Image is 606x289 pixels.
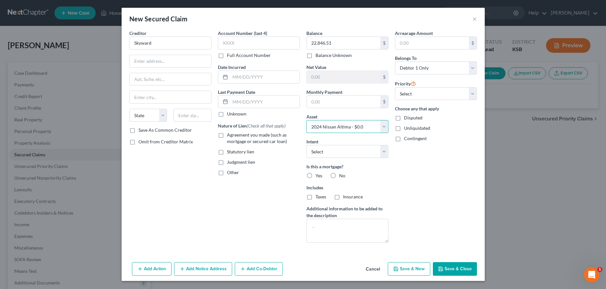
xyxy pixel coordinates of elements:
span: Asset [306,114,317,119]
span: Insurance [343,194,363,199]
div: $ [469,37,477,49]
label: Date Incurred [218,64,246,71]
button: Add Action [132,262,172,276]
div: $ [380,96,388,108]
input: Enter address... [130,55,211,67]
span: No [339,173,345,178]
input: Enter zip... [173,109,211,122]
button: Save & Close [433,262,477,276]
iframe: Intercom live chat [584,267,600,283]
input: MM/DD/YYYY [230,71,300,83]
label: Unknown [227,111,246,117]
span: Creditor [129,30,147,36]
span: Judgment lien [227,159,255,165]
label: Nature of Lien [218,122,286,129]
label: Balance Unknown [315,52,352,59]
label: Intent [306,138,318,145]
label: Balance [306,30,322,37]
input: 0.00 [307,37,380,49]
label: Arrearage Amount [395,30,433,37]
input: 0.00 [395,37,469,49]
label: Save As Common Creditor [138,127,192,133]
button: Save & New [388,262,430,276]
input: Apt, Suite, etc... [130,73,211,85]
input: 0.00 [307,96,380,108]
input: XXXX [218,37,300,50]
button: Cancel [361,263,385,276]
span: Contingent [404,136,427,141]
span: Disputed [404,115,422,120]
label: Choose any that apply [395,105,477,112]
span: 1 [597,267,602,272]
label: Full Account Number [227,52,271,59]
span: Agreement you made (such as mortgage or secured car loan) [227,132,287,144]
span: Statutory lien [227,149,254,154]
button: Add Notice Address [174,262,232,276]
span: Yes [315,173,322,178]
span: Unliquidated [404,125,430,131]
span: Taxes [315,194,326,199]
label: Account Number (last 4) [218,30,267,37]
button: Add Co-Debtor [235,262,283,276]
input: MM/DD/YYYY [230,96,300,108]
label: Last Payment Date [218,89,255,95]
label: Additional information to be added to the description [306,205,388,219]
label: Is this a mortgage? [306,163,388,170]
span: Belongs To [395,55,417,61]
div: New Secured Claim [129,14,188,23]
input: 0.00 [307,71,380,83]
span: (Check all that apply) [247,123,286,128]
button: × [472,15,477,23]
div: $ [380,71,388,83]
label: Priority [395,80,416,87]
span: Other [227,170,239,175]
input: Search creditor by name... [129,37,211,50]
label: Monthly Payment [306,89,342,95]
input: Enter city... [130,91,211,103]
label: Includes [306,184,388,191]
span: Omit from Creditor Matrix [138,139,193,144]
div: $ [380,37,388,49]
label: Net Value [306,64,326,71]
